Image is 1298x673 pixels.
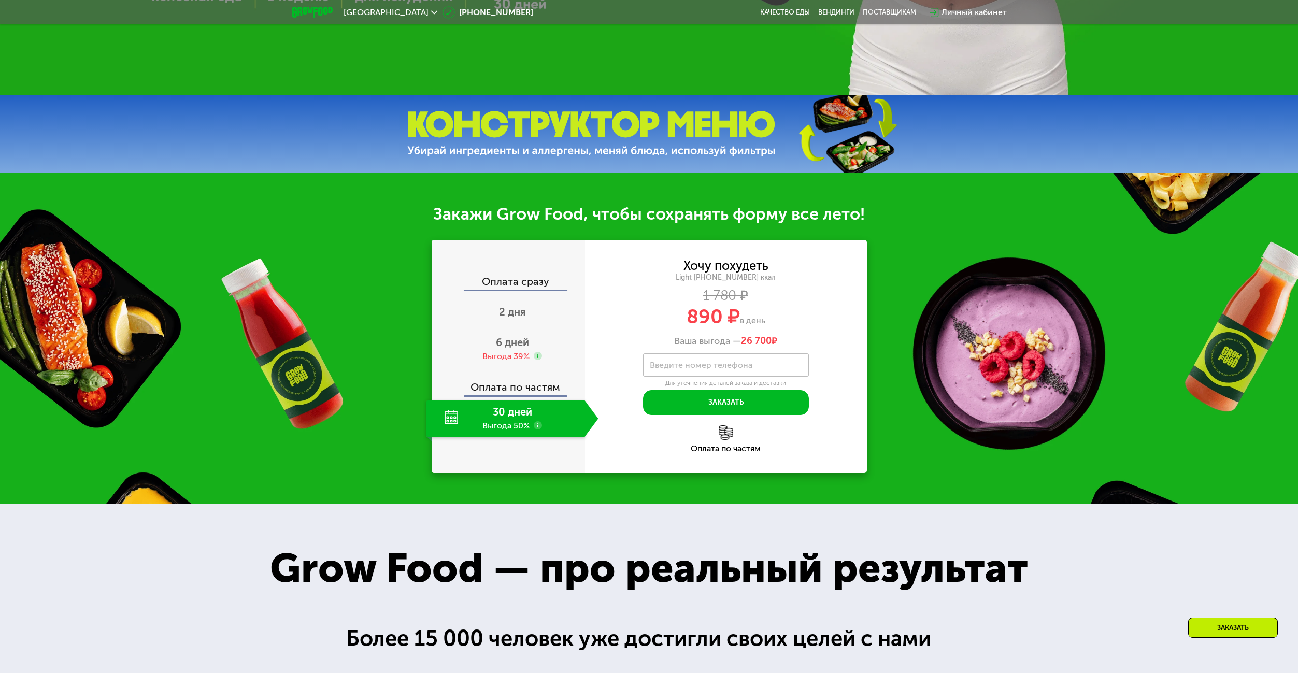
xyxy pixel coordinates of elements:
[585,273,867,282] div: Light [PHONE_NUMBER] ккал
[683,260,768,271] div: Хочу похудеть
[818,8,854,17] a: Вендинги
[482,351,530,362] div: Выгода 39%
[585,290,867,302] div: 1 780 ₽
[344,8,429,17] span: [GEOGRAPHIC_DATA]
[650,362,752,368] label: Введите номер телефона
[942,6,1007,19] div: Личный кабинет
[741,335,772,347] span: 26 700
[687,305,740,328] span: 890 ₽
[346,622,952,655] div: Более 15 000 человек уже достигли своих целей с нами
[585,445,867,453] div: Оплата по частям
[643,379,809,388] div: Для уточнения деталей заказа и доставки
[643,390,809,415] button: Заказать
[741,336,777,347] span: ₽
[863,8,916,17] div: поставщикам
[760,8,810,17] a: Качество еды
[1188,618,1278,638] div: Заказать
[433,276,585,290] div: Оплата сразу
[433,371,585,395] div: Оплата по частям
[585,336,867,347] div: Ваша выгода —
[740,316,765,325] span: в день
[443,6,533,19] a: [PHONE_NUMBER]
[499,306,526,318] span: 2 дня
[496,336,529,349] span: 6 дней
[719,425,733,440] img: l6xcnZfty9opOoJh.png
[240,538,1058,599] div: Grow Food — про реальный результат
